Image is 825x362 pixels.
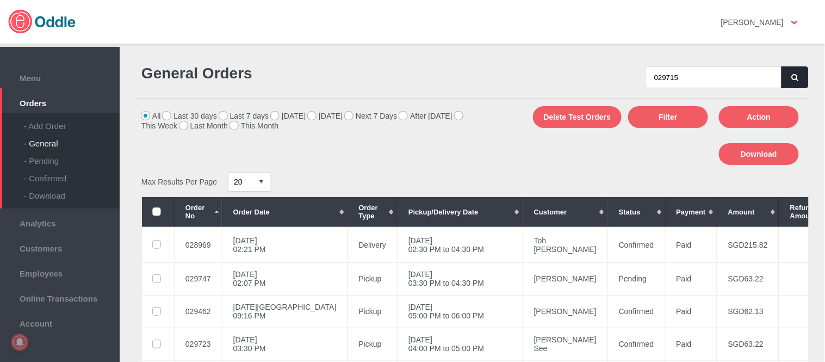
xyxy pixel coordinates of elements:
[717,328,779,360] td: SGD63.22
[608,227,666,262] td: Confirmed
[665,227,717,262] td: Paid
[348,197,398,227] th: Order Type
[175,328,222,360] td: 029723
[308,112,343,120] label: [DATE]
[717,262,779,295] td: SGD63.22
[271,112,306,120] label: [DATE]
[721,18,784,27] strong: [PERSON_NAME]
[646,66,781,88] input: Search by name, email or phone
[665,328,717,360] td: Paid
[5,96,114,108] span: Orders
[628,106,708,128] button: Filter
[523,197,607,227] th: Customer
[219,112,269,120] label: Last 7 days
[175,197,222,227] th: Order No
[523,328,607,360] td: [PERSON_NAME] See
[665,295,717,328] td: Paid
[5,316,114,328] span: Account
[608,328,666,360] td: Confirmed
[398,197,523,227] th: Pickup/Delivery Date
[230,121,278,130] label: This Month
[163,112,216,120] label: Last 30 days
[533,106,622,128] button: Delete Test Orders
[24,183,120,200] div: - Download
[179,121,228,130] label: Last Month
[791,21,798,24] img: user-option-arrow.png
[24,148,120,165] div: - Pending
[222,227,348,262] td: [DATE] 02:21 PM
[222,262,348,295] td: [DATE] 02:07 PM
[141,65,467,82] h1: General Orders
[523,262,607,295] td: [PERSON_NAME]
[24,131,120,148] div: - General
[398,262,523,295] td: [DATE] 03:30 PM to 04:30 PM
[608,262,666,295] td: Pending
[141,112,161,120] label: All
[717,295,779,328] td: SGD62.13
[175,227,222,262] td: 028969
[24,113,120,131] div: - Add Order
[5,216,114,228] span: Analytics
[348,295,398,328] td: Pickup
[348,227,398,262] td: Delivery
[175,295,222,328] td: 029462
[5,71,114,83] span: Menu
[348,262,398,295] td: Pickup
[719,106,799,128] button: Action
[222,295,348,328] td: [DATE][GEOGRAPHIC_DATA] 09:16 PM
[5,291,114,303] span: Online Transactions
[222,328,348,360] td: [DATE] 03:30 PM
[608,295,666,328] td: Confirmed
[345,112,397,120] label: Next 7 Days
[348,328,398,360] td: Pickup
[665,197,717,227] th: Payment
[24,165,120,183] div: - Confirmed
[222,197,348,227] th: Order Date
[719,143,799,165] button: Download
[5,241,114,253] span: Customers
[717,197,779,227] th: Amount
[523,227,607,262] td: Toh [PERSON_NAME]
[398,227,523,262] td: [DATE] 02:30 PM to 04:30 PM
[398,328,523,360] td: [DATE] 04:00 PM to 05:00 PM
[608,197,666,227] th: Status
[399,112,452,120] label: After [DATE]
[5,266,114,278] span: Employees
[175,262,222,295] td: 029747
[398,295,523,328] td: [DATE] 05:00 PM to 06:00 PM
[665,262,717,295] td: Paid
[523,295,607,328] td: [PERSON_NAME]
[141,177,217,186] span: Max Results Per Page
[717,227,779,262] td: SGD215.82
